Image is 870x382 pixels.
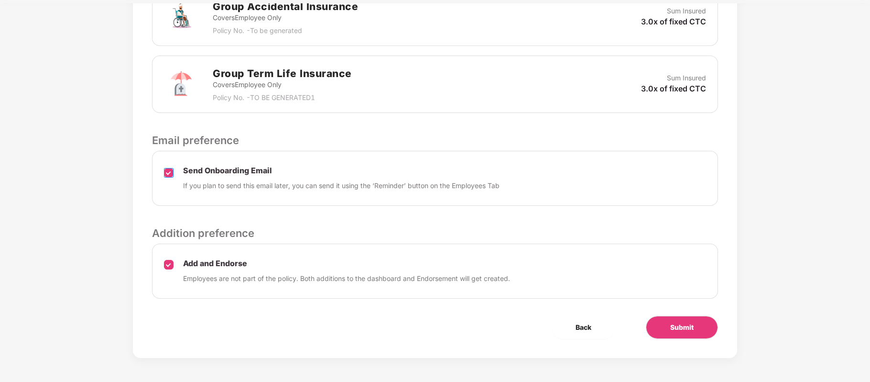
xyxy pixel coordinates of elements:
p: 3.0x of fixed CTC [641,83,706,94]
p: Employees are not part of the policy. Both additions to the dashboard and Endorsement will get cr... [183,273,510,284]
p: Addition preference [152,225,718,241]
h2: Group Term Life Insurance [213,66,352,81]
p: Email preference [152,132,718,148]
img: svg+xml;base64,PHN2ZyB4bWxucz0iaHR0cDovL3d3dy53My5vcmcvMjAwMC9zdmciIHdpZHRoPSI3MiIgaGVpZ2h0PSI3Mi... [164,67,198,101]
p: Policy No. - TO BE GENERATED1 [213,92,352,103]
p: Add and Endorse [183,258,510,269]
span: Submit [670,322,694,333]
p: Sum Insured [667,73,706,83]
p: Covers Employee Only [213,79,352,90]
p: Send Onboarding Email [183,166,500,176]
p: Policy No. - To be generated [213,25,358,36]
button: Submit [646,316,718,339]
p: If you plan to send this email later, you can send it using the ‘Reminder’ button on the Employee... [183,180,500,191]
p: Covers Employee Only [213,12,358,23]
span: Back [576,322,591,333]
button: Back [552,316,615,339]
p: Sum Insured [667,6,706,16]
p: 3.0x of fixed CTC [641,16,706,27]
